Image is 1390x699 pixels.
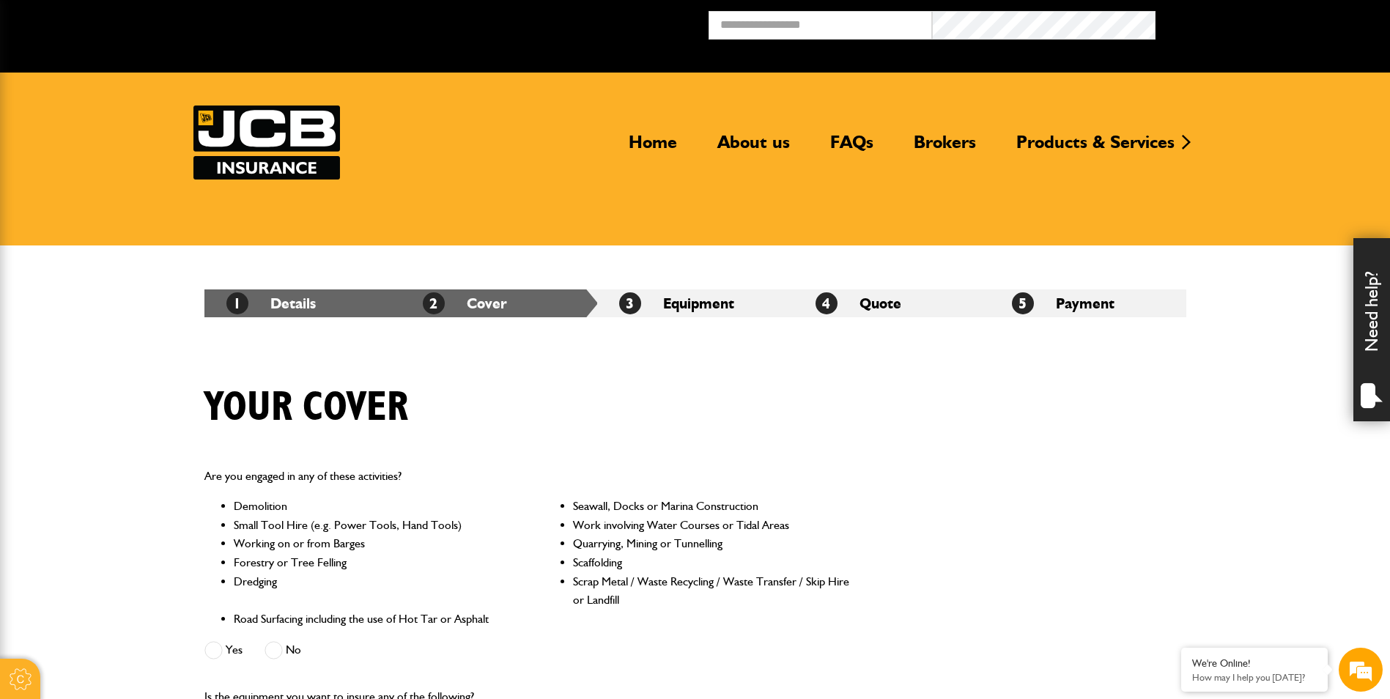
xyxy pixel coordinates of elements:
a: FAQs [819,131,884,165]
label: No [265,641,301,659]
li: Equipment [597,289,794,317]
span: 2 [423,292,445,314]
a: Products & Services [1005,131,1186,165]
li: Seawall, Docks or Marina Construction [573,497,851,516]
li: Work involving Water Courses or Tidal Areas [573,516,851,535]
li: Demolition [234,497,511,516]
a: JCB Insurance Services [193,106,340,180]
li: Payment [990,289,1186,317]
li: Dredging [234,572,511,610]
h1: Your cover [204,383,408,432]
span: 4 [816,292,838,314]
li: Working on or from Barges [234,534,511,553]
li: Forestry or Tree Felling [234,553,511,572]
li: Small Tool Hire (e.g. Power Tools, Hand Tools) [234,516,511,535]
span: 1 [226,292,248,314]
a: About us [706,131,801,165]
a: 1Details [226,295,316,312]
li: Cover [401,289,597,317]
li: Scaffolding [573,553,851,572]
div: Need help? [1353,238,1390,421]
li: Road Surfacing including the use of Hot Tar or Asphalt [234,610,511,629]
label: Yes [204,641,243,659]
a: Brokers [903,131,987,165]
div: We're Online! [1192,657,1317,670]
li: Scrap Metal / Waste Recycling / Waste Transfer / Skip Hire or Landfill [573,572,851,610]
a: Home [618,131,688,165]
button: Broker Login [1156,11,1379,34]
li: Quote [794,289,990,317]
p: Are you engaged in any of these activities? [204,467,851,486]
p: How may I help you today? [1192,672,1317,683]
span: 5 [1012,292,1034,314]
img: JCB Insurance Services logo [193,106,340,180]
li: Quarrying, Mining or Tunnelling [573,534,851,553]
span: 3 [619,292,641,314]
